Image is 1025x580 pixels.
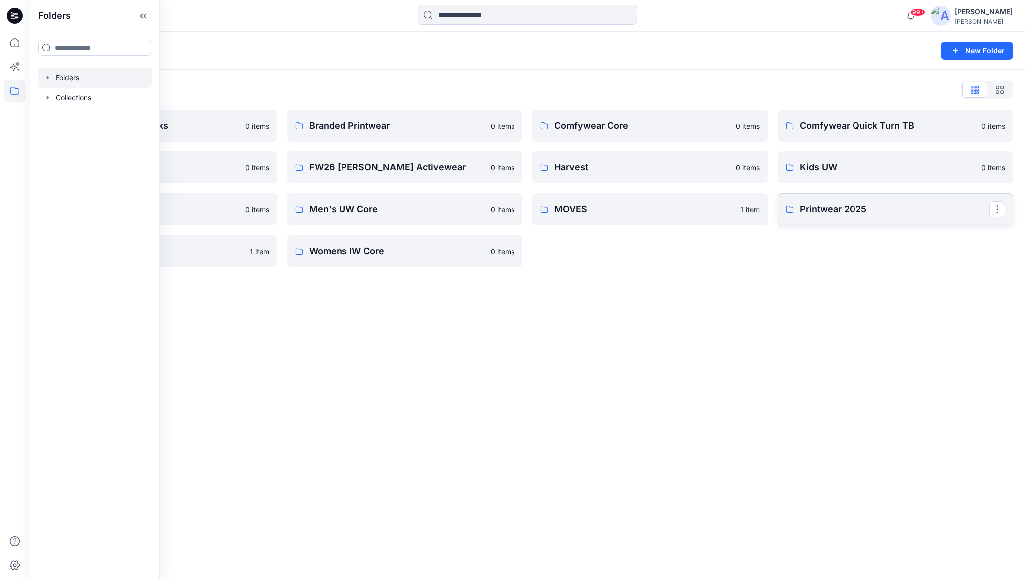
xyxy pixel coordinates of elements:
button: New Folder [941,42,1013,60]
p: 0 items [981,121,1005,131]
a: MOVES1 item [532,193,768,225]
p: 0 items [981,162,1005,173]
p: Womens IW Core [309,244,485,258]
p: Comfywear Core [554,119,730,133]
p: 0 items [491,162,514,173]
p: Harvest [554,160,730,174]
p: 1 item [740,204,760,215]
a: Comfywear Quick Turn TB0 items [778,110,1013,142]
div: [PERSON_NAME] [955,18,1013,25]
p: Printwear 2025 [800,202,989,216]
p: 0 items [245,162,269,173]
p: 0 items [245,121,269,131]
a: Branded Printwear0 items [287,110,522,142]
a: Kids UW0 items [778,151,1013,183]
p: Comfywear Quick Turn TB [800,119,975,133]
p: MOVES [554,202,734,216]
a: Scrubs1 item [42,235,277,267]
img: avatar [931,6,951,26]
p: 0 items [736,121,760,131]
p: 0 items [491,121,514,131]
p: 1 item [250,246,269,257]
a: FW26 [PERSON_NAME] Activewear0 items [287,151,522,183]
p: Men's UW Core [309,202,485,216]
a: Printwear 2025 [778,193,1013,225]
span: 99+ [910,8,925,16]
a: Makersight Testing0 items [42,193,277,225]
a: Men's UW Core0 items [287,193,522,225]
p: Branded Printwear [309,119,485,133]
div: [PERSON_NAME] [955,6,1013,18]
p: 0 items [736,162,760,173]
p: 0 items [491,204,514,215]
p: 0 items [245,204,269,215]
a: Womens IW Core0 items [287,235,522,267]
a: Activewear Core Blocks0 items [42,110,277,142]
p: FW26 [PERSON_NAME] Activewear [309,160,485,174]
a: EcoSmart0 items [42,151,277,183]
a: Comfywear Core0 items [532,110,768,142]
a: Harvest0 items [532,151,768,183]
p: 0 items [491,246,514,257]
p: Kids UW [800,160,975,174]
